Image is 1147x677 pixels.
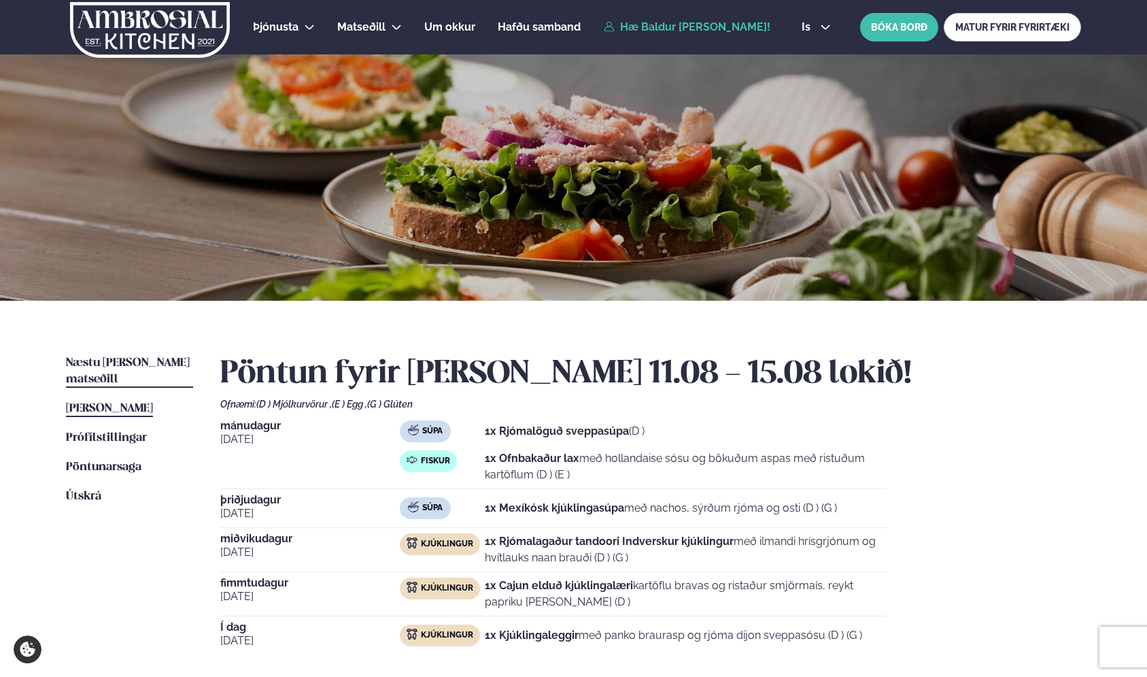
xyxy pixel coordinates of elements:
[407,455,417,465] img: fish.svg
[485,423,645,440] p: (D )
[66,491,101,502] span: Útskrá
[485,629,579,642] strong: 1x Kjúklingaleggir
[66,401,153,417] a: [PERSON_NAME]
[66,355,193,388] a: Næstu [PERSON_NAME] matseðill
[485,501,624,514] strong: 1x Mexíkósk kjúklingasúpa
[424,20,475,33] span: Um okkur
[220,399,1081,410] div: Ofnæmi:
[66,432,147,444] span: Prófílstillingar
[66,459,141,476] a: Pöntunarsaga
[407,538,417,548] img: chicken.svg
[220,431,400,448] span: [DATE]
[66,357,190,385] span: Næstu [PERSON_NAME] matseðill
[498,20,581,33] span: Hafðu samband
[367,399,413,410] span: (G ) Glúten
[66,461,141,473] span: Pöntunarsaga
[256,399,332,410] span: (D ) Mjólkurvörur ,
[485,535,734,548] strong: 1x Rjómalagaður tandoori Indverskur kjúklingur
[220,420,400,431] span: mánudagur
[485,500,837,516] p: með nachos, sýrðum rjóma og osti (D ) (G )
[422,503,443,514] span: Súpa
[220,589,400,605] span: [DATE]
[337,20,386,33] span: Matseðill
[66,430,147,446] a: Prófílstillingar
[944,13,1081,42] a: MATUR FYRIR FYRIRTÆKI
[332,399,367,410] span: (E ) Egg ,
[408,425,419,435] img: soup.svg
[220,633,400,649] span: [DATE]
[498,19,581,35] a: Hafðu samband
[66,403,153,414] span: [PERSON_NAME]
[485,579,633,592] strong: 1x Cajun elduð kjúklingalæri
[220,533,400,544] span: miðvikudagur
[14,635,41,663] a: Cookie settings
[220,506,400,522] span: [DATE]
[220,355,1081,393] h2: Pöntun fyrir [PERSON_NAME] 11.08 - 15.08 lokið!
[253,19,298,35] a: Þjónusta
[407,582,417,593] img: chicken.svg
[422,426,443,437] span: Súpa
[220,495,400,506] span: þriðjudagur
[220,544,400,561] span: [DATE]
[421,583,473,594] span: Kjúklingur
[485,452,579,465] strong: 1x Ofnbakaður lax
[485,425,629,437] strong: 1x Rjómalöguð sveppasúpa
[220,578,400,589] span: fimmtudagur
[66,489,101,505] a: Útskrá
[860,13,938,42] button: BÓKA BORÐ
[485,533,887,566] p: með ilmandi hrísgrjónum og hvítlauks naan brauði (D ) (G )
[421,456,450,467] span: Fiskur
[424,19,475,35] a: Um okkur
[802,22,815,33] span: is
[69,2,231,58] img: logo
[485,450,887,483] p: með hollandaise sósu og bökuðum aspas með ristuðum kartöflum (D ) (E )
[485,627,862,644] p: með panko braurasp og rjóma dijon sveppasósu (D ) (G )
[791,22,842,33] button: is
[253,20,298,33] span: Þjónusta
[421,630,473,641] span: Kjúklingur
[407,629,417,640] img: chicken.svg
[337,19,386,35] a: Matseðill
[485,578,887,610] p: kartöflu bravas og ristaður smjörmaís, reykt papriku [PERSON_NAME] (D )
[604,21,770,33] a: Hæ Baldur [PERSON_NAME]!
[408,501,419,512] img: soup.svg
[220,622,400,633] span: Í dag
[421,539,473,550] span: Kjúklingur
